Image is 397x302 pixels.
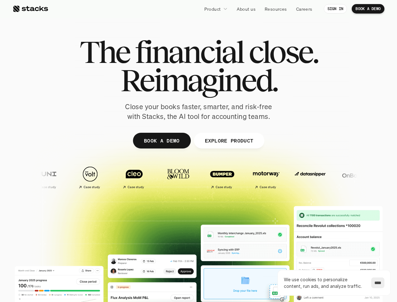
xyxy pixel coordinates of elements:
[356,7,381,11] p: BOOK A DEMO
[83,185,100,189] h2: Case study
[120,102,277,121] p: Close your books faster, smarter, and risk-free with Stacks, the AI tool for accounting teams.
[194,133,264,148] a: EXPLORE PRODUCT
[39,185,56,189] h2: Case study
[205,136,253,145] p: EXPLORE PRODUCT
[70,163,111,192] a: Case study
[26,163,67,192] a: Case study
[261,3,291,14] a: Resources
[202,163,243,192] a: Case study
[249,38,318,66] span: close.
[296,6,312,12] p: Careers
[352,4,384,14] a: BOOK A DEMO
[120,66,277,94] span: Reimagined.
[127,185,144,189] h2: Case study
[324,4,347,14] a: SIGN IN
[133,133,190,148] a: BOOK A DEMO
[292,3,316,14] a: Careers
[215,185,232,189] h2: Case study
[80,38,130,66] span: The
[114,163,155,192] a: Case study
[284,276,365,289] p: We use cookies to personalize content, run ads, and analyze traffic.
[328,7,344,11] p: SIGN IN
[204,6,221,12] p: Product
[237,6,256,12] p: About us
[246,163,287,192] a: Case study
[74,120,102,124] a: Privacy Policy
[259,185,276,189] h2: Case study
[265,6,287,12] p: Resources
[135,38,243,66] span: financial
[144,136,179,145] p: BOOK A DEMO
[233,3,259,14] a: About us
